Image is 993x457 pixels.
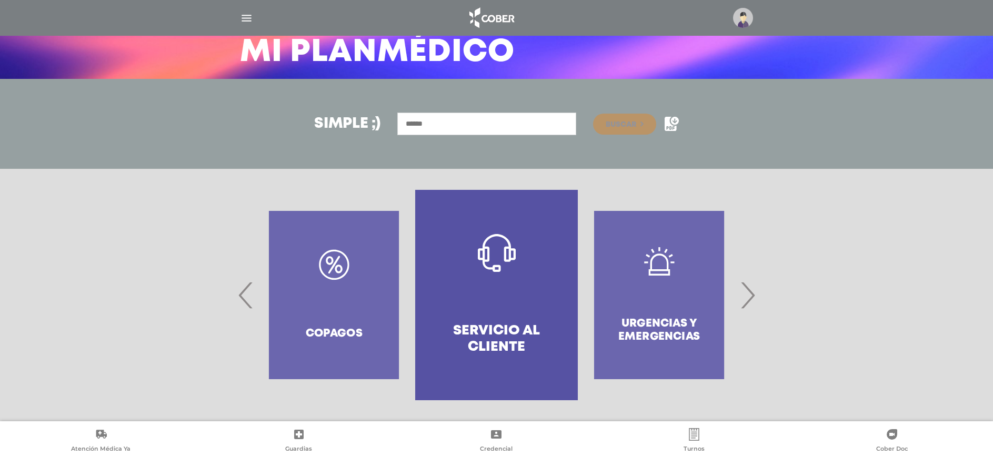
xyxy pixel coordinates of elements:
[793,428,991,455] a: Cober Doc
[593,114,656,135] button: Buscar
[200,428,398,455] a: Guardias
[684,445,705,454] span: Turnos
[464,5,519,31] img: logo_cober_home-white.png
[595,428,793,455] a: Turnos
[240,39,515,66] h3: Mi Plan Médico
[285,445,312,454] span: Guardias
[236,267,256,323] span: Previous
[398,428,596,455] a: Credencial
[876,445,908,454] span: Cober Doc
[71,445,131,454] span: Atención Médica Ya
[434,323,559,356] h4: Servicio al Cliente
[606,121,636,128] span: Buscar
[737,267,758,323] span: Next
[415,190,578,400] a: Servicio al Cliente
[240,12,253,25] img: Cober_menu-lines-white.svg
[314,117,380,131] h3: Simple ;)
[2,428,200,455] a: Atención Médica Ya
[733,8,753,28] img: profile-placeholder.svg
[480,445,513,454] span: Credencial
